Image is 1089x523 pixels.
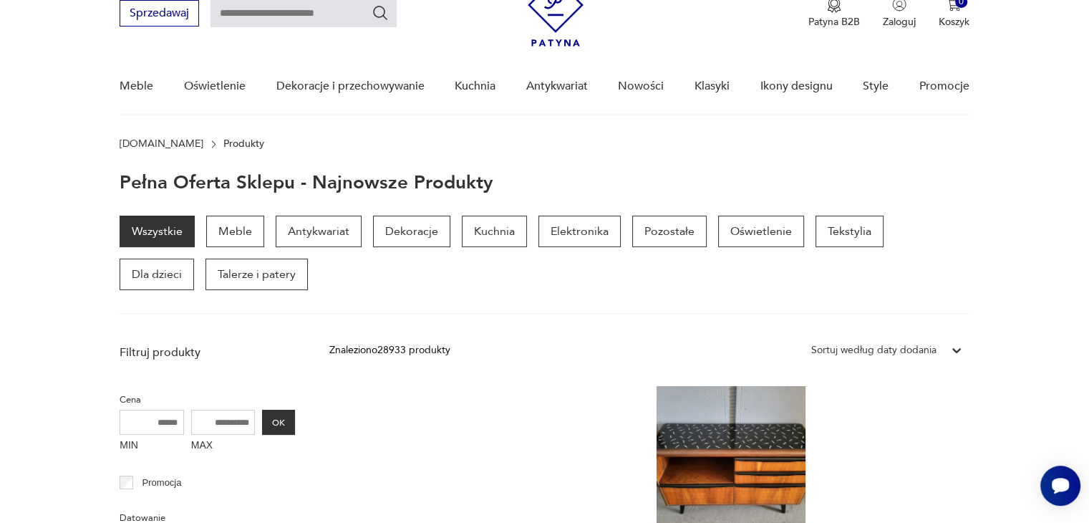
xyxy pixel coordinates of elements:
[632,216,707,247] a: Pozostałe
[120,173,493,193] h1: Pełna oferta sklepu - najnowsze produkty
[718,216,804,247] a: Oświetlenie
[142,475,182,491] p: Promocja
[760,59,832,114] a: Ikony designu
[262,410,295,435] button: OK
[883,15,916,29] p: Zaloguj
[373,216,450,247] a: Dekoracje
[120,59,153,114] a: Meble
[120,9,199,19] a: Sprzedawaj
[811,342,936,358] div: Sortuj według daty dodania
[919,59,969,114] a: Promocje
[618,59,664,114] a: Nowości
[191,435,256,458] label: MAX
[223,138,264,150] p: Produkty
[694,59,730,114] a: Klasyki
[276,59,424,114] a: Dekoracje i przechowywanie
[120,435,184,458] label: MIN
[120,138,203,150] a: [DOMAIN_NAME]
[372,4,389,21] button: Szukaj
[815,216,884,247] a: Tekstylia
[526,59,588,114] a: Antykwariat
[1040,466,1080,506] iframe: Smartsupp widget button
[276,216,362,247] a: Antykwariat
[184,59,246,114] a: Oświetlenie
[462,216,527,247] a: Kuchnia
[120,345,295,360] p: Filtruj produkty
[329,342,450,358] div: Znaleziono 28933 produkty
[206,216,264,247] a: Meble
[538,216,621,247] a: Elektronika
[863,59,889,114] a: Style
[455,59,495,114] a: Kuchnia
[120,216,195,247] a: Wszystkie
[205,259,308,290] a: Talerze i patery
[939,15,969,29] p: Koszyk
[120,392,295,408] p: Cena
[120,259,194,290] a: Dla dzieci
[808,15,860,29] p: Patyna B2B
